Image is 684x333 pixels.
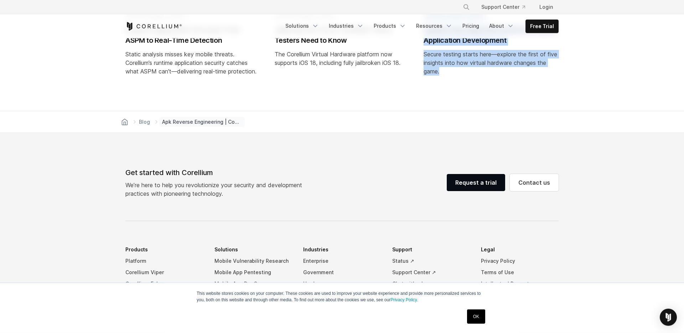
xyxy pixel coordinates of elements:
[481,255,559,267] a: Privacy Policy
[369,20,410,32] a: Products
[454,1,559,14] div: Navigation Menu
[534,1,559,14] a: Login
[424,50,559,76] div: Secure testing starts here—explore the first of five insights into how virtual hardware changes t...
[467,309,485,324] a: OK
[214,267,292,278] a: Mobile App Pentesting
[412,20,457,32] a: Resources
[485,20,518,32] a: About
[390,297,418,302] a: Privacy Policy.
[125,255,203,267] a: Platform
[125,50,260,76] div: Static analysis misses key mobile threats. Corellium’s runtime application security catches what ...
[476,1,531,14] a: Support Center
[392,267,470,278] a: Support Center ↗
[458,20,483,32] a: Pricing
[214,255,292,267] a: Mobile Vulnerability Research
[275,50,410,67] div: The Corellium Virtual Hardware platform now supports iOS 18, including fully jailbroken iOS 18.
[303,278,381,290] a: Hardware
[125,181,308,198] p: We’re here to help you revolutionize your security and development practices with pioneering tech...
[139,118,150,125] span: Blog
[660,309,677,326] div: Open Intercom Messenger
[281,20,323,32] a: Solutions
[392,278,470,290] a: Chat with a human
[125,278,203,290] a: Corellium Falcon
[281,20,559,33] div: Navigation Menu
[392,255,470,267] a: Status ↗
[481,278,559,290] a: Intellectual Property
[214,278,292,290] a: Mobile App DevOps
[526,20,558,33] a: Free Trial
[125,267,203,278] a: Corellium Viper
[460,1,473,14] button: Search
[510,174,559,191] a: Contact us
[325,20,368,32] a: Industries
[447,174,505,191] a: Request a trial
[125,22,182,31] a: Corellium Home
[197,290,487,303] p: This website stores cookies on your computer. These cookies are used to improve your website expe...
[138,117,151,127] a: Blog
[303,255,381,267] a: Enterprise
[159,117,245,127] span: Apk Reverse Engineering | Compile Code to Readable Insights
[481,267,559,278] a: Terms of Use
[303,267,381,278] a: Government
[125,167,308,178] div: Get started with Corellium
